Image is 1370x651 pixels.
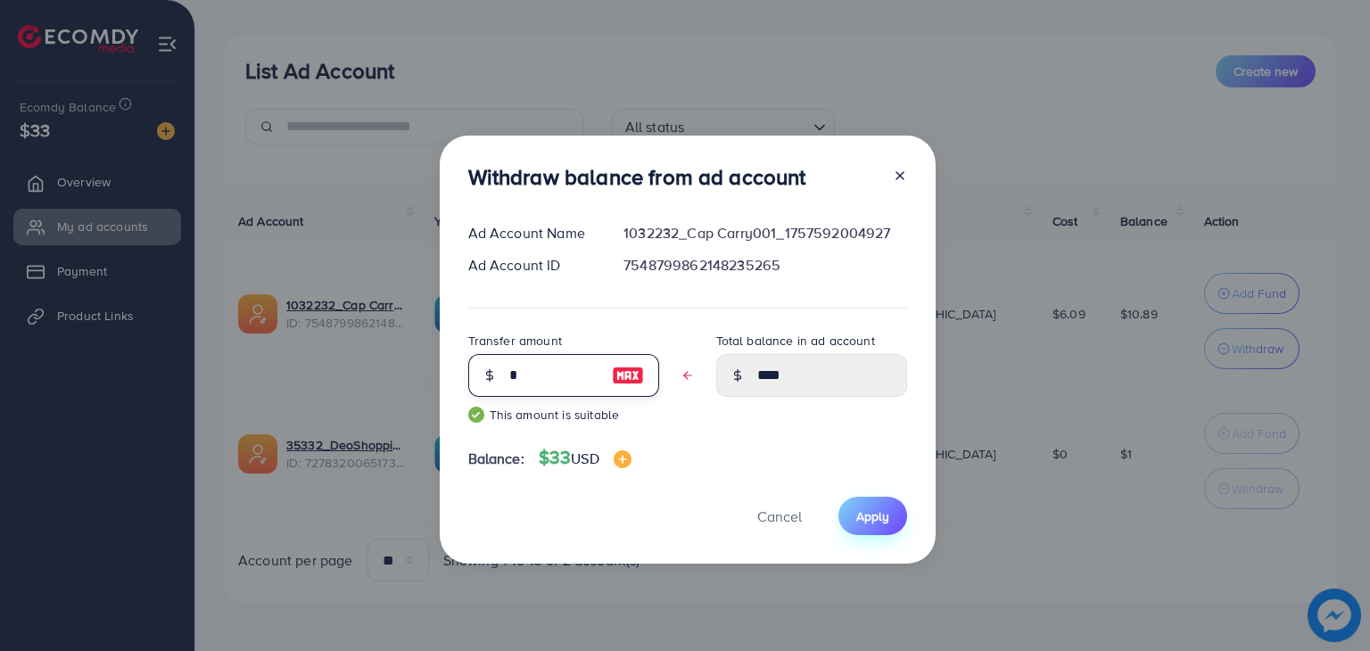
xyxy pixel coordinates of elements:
[454,223,610,243] div: Ad Account Name
[454,255,610,276] div: Ad Account ID
[468,407,484,423] img: guide
[856,507,889,525] span: Apply
[468,406,659,424] small: This amount is suitable
[468,164,806,190] h3: Withdraw balance from ad account
[757,507,802,526] span: Cancel
[468,449,524,469] span: Balance:
[612,365,644,386] img: image
[716,332,875,350] label: Total balance in ad account
[571,449,598,468] span: USD
[609,223,920,243] div: 1032232_Cap Carry001_1757592004927
[735,497,824,535] button: Cancel
[468,332,562,350] label: Transfer amount
[838,497,907,535] button: Apply
[539,447,631,469] h4: $33
[609,255,920,276] div: 7548799862148235265
[614,450,631,468] img: image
